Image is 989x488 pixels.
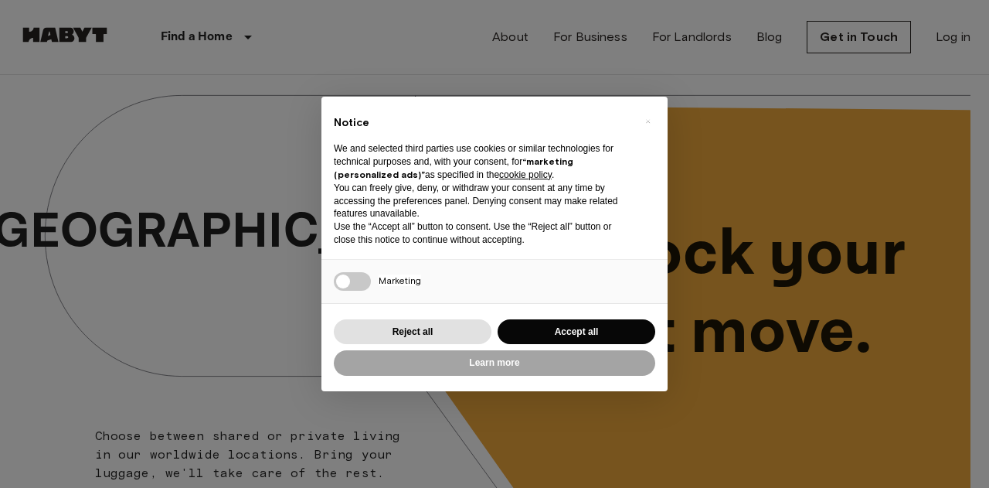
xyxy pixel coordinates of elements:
p: We and selected third parties use cookies or similar technologies for technical purposes and, wit... [334,142,630,181]
h2: Notice [334,115,630,131]
p: Use the “Accept all” button to consent. Use the “Reject all” button or close this notice to conti... [334,220,630,247]
span: Marketing [379,275,421,286]
button: Reject all [334,319,491,345]
span: × [645,112,651,131]
a: cookie policy [499,169,552,180]
p: You can freely give, deny, or withdraw your consent at any time by accessing the preferences pane... [334,182,630,220]
button: Learn more [334,350,655,376]
strong: “marketing (personalized ads)” [334,155,573,180]
button: Accept all [498,319,655,345]
button: Close this notice [635,109,660,134]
